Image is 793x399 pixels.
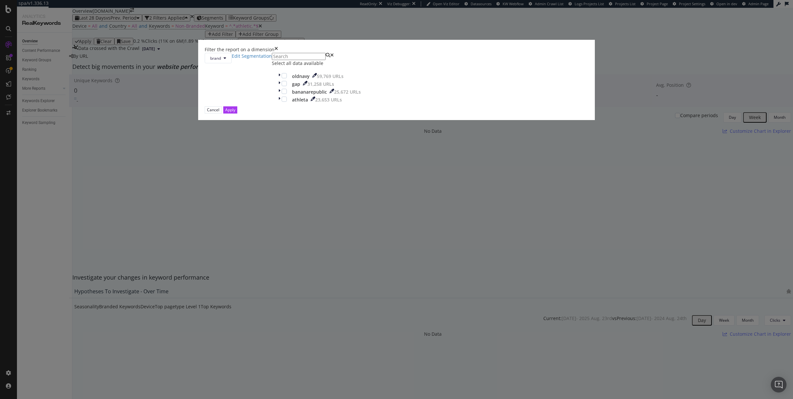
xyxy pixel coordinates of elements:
[210,55,221,61] span: brand
[292,73,310,80] div: oldnavy
[198,40,595,120] div: modal
[223,106,237,113] button: Apply
[315,97,342,103] div: 23,653 URLs
[771,377,786,392] div: Open Intercom Messenger
[272,60,367,67] div: Select all data available
[307,81,334,87] div: 31,258 URLs
[292,89,327,95] div: bananarepublic
[232,53,272,63] a: Edit Segmentation
[272,53,326,60] input: Search
[334,89,361,95] div: 25,672 URLs
[207,107,219,113] div: Cancel
[205,46,274,53] div: Filter the report on a dimension
[292,81,300,87] div: gap
[205,106,222,113] button: Cancel
[205,53,232,63] button: brand
[274,46,278,53] div: times
[225,107,235,113] div: Apply
[292,97,308,103] div: athleta
[317,73,344,80] div: 59,769 URLs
